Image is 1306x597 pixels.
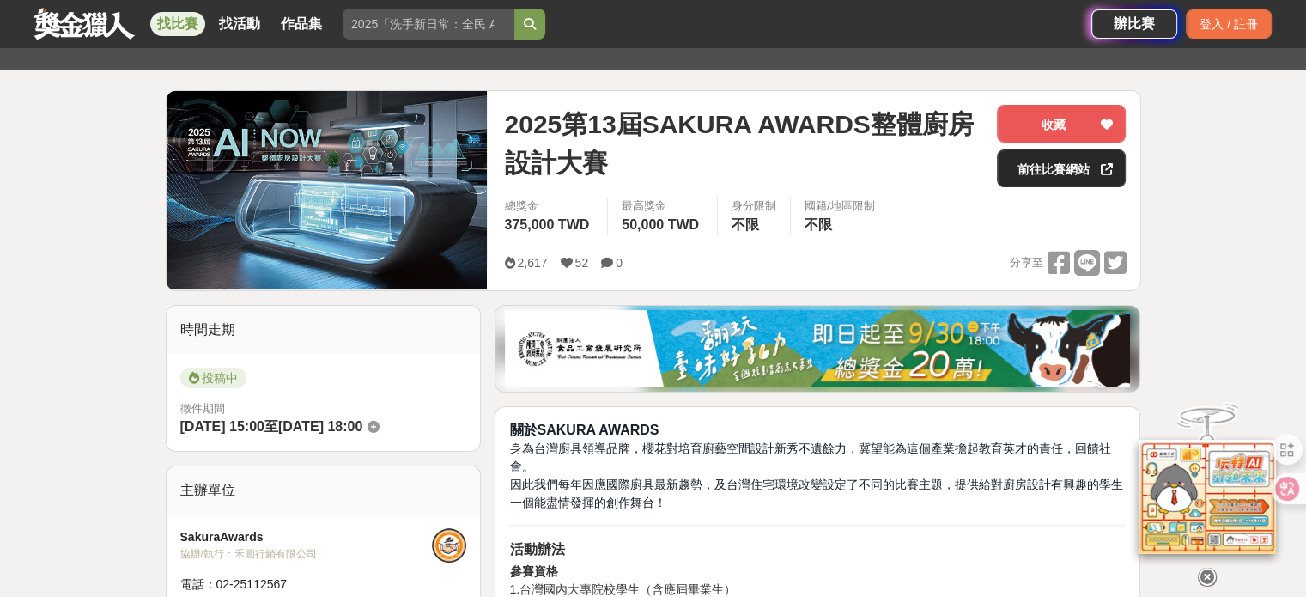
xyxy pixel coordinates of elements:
button: 收藏 [997,105,1126,143]
strong: 活動辦法 [509,542,564,557]
div: 身分限制 [732,198,776,215]
span: 50,000 TWD [622,217,699,232]
img: d2146d9a-e6f6-4337-9592-8cefde37ba6b.png [1139,440,1276,554]
span: [DATE] 15:00 [180,419,264,434]
a: 前往比賽網站 [997,149,1126,187]
div: 主辦單位 [167,466,481,515]
span: 0 [616,256,623,270]
strong: 參賽資格 [509,564,557,578]
div: 電話： 02-25112567 [180,576,433,594]
span: 總獎金 [504,198,593,215]
span: 分享至 [1009,250,1042,276]
div: 國籍/地區限制 [805,198,875,215]
div: 協辦/執行： 禾圓行銷有限公司 [180,546,433,562]
span: 2025第13屆SAKURA AWARDS整體廚房設計大賽 [504,105,983,182]
span: 2,617 [517,256,547,270]
input: 2025「洗手新日常：全民 ALL IN」洗手歌全台徵選 [343,9,514,40]
span: 52 [575,256,589,270]
span: 不限 [805,217,832,232]
div: SakuraAwards [180,528,433,546]
img: Cover Image [167,91,488,289]
a: 找活動 [212,12,267,36]
img: 1c81a89c-c1b3-4fd6-9c6e-7d29d79abef5.jpg [505,310,1130,387]
span: 最高獎金 [622,198,703,215]
a: 作品集 [274,12,329,36]
span: 徵件期間 [180,402,225,415]
span: [DATE] 18:00 [278,419,362,434]
span: 身為台灣廚具領導品牌，櫻花對培育廚藝空間設計新秀不遺餘力，冀望能為這個產業擔起教育英才的責任，回饋社會。 [509,442,1110,473]
span: 因此我們每年因應國際廚具最新趨勢，及台灣住宅環境改變設定了不同的比賽主題，提供給對廚房設計有興趣的學生一個能盡情發揮的創作舞台！ [509,478,1122,509]
span: 不限 [732,217,759,232]
a: 找比賽 [150,12,205,36]
span: 投稿中 [180,368,246,388]
div: 時間走期 [167,306,481,354]
span: 至 [264,419,278,434]
span: 375,000 TWD [504,217,589,232]
div: 登入 / 註冊 [1186,9,1272,39]
strong: 關於SAKURA AWARDS [509,423,659,437]
a: 辦比賽 [1091,9,1177,39]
